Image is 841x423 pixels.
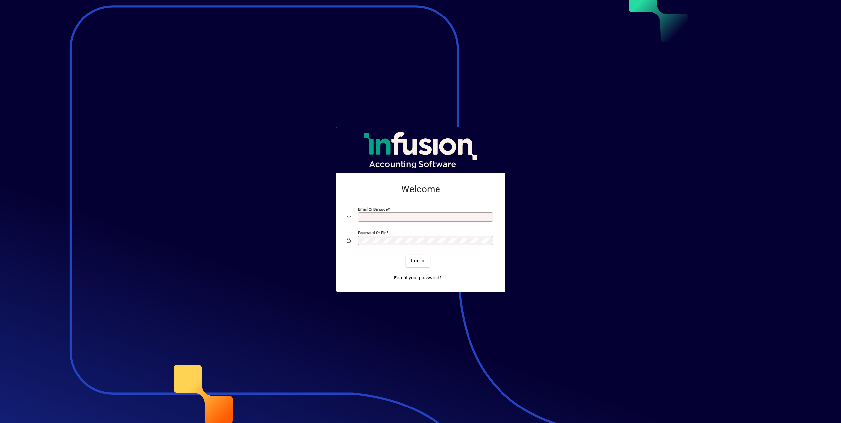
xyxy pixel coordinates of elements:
[358,207,388,211] mat-label: Email or Barcode
[391,272,444,284] a: Forgot your password?
[406,255,430,267] button: Login
[411,257,425,264] span: Login
[358,230,386,235] mat-label: Password or Pin
[394,275,442,281] span: Forgot your password?
[347,184,495,195] h2: Welcome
